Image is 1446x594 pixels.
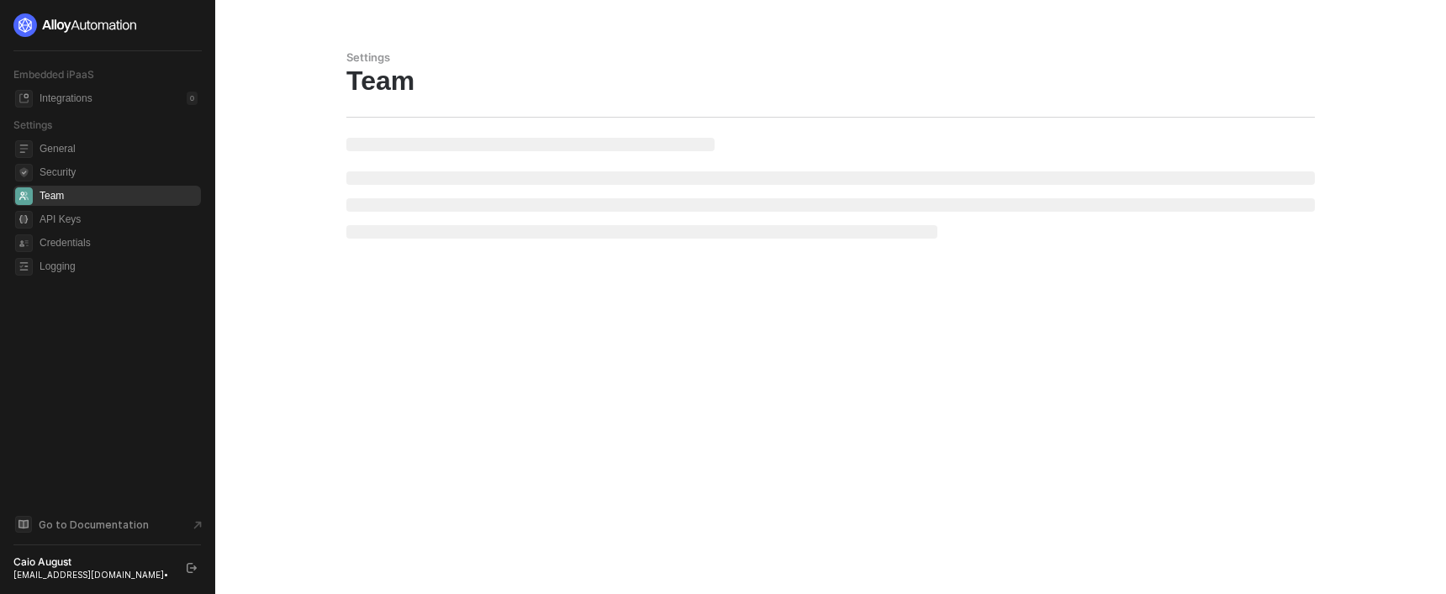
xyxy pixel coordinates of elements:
span: documentation [15,516,32,533]
span: Team [40,186,198,206]
div: Caio August [13,555,172,569]
span: integrations [15,90,33,108]
div: Integrations [40,92,92,106]
span: Embedded iPaaS [13,68,94,81]
span: General [40,139,198,159]
span: api-key [15,211,33,229]
span: Credentials [40,233,198,253]
img: logo [13,13,138,37]
span: Settings [13,118,52,131]
span: credentials [15,234,33,252]
span: logout [187,563,197,573]
div: Settings [346,50,1315,65]
span: general [15,140,33,158]
span: logging [15,258,33,276]
a: logo [13,13,201,37]
span: Logging [40,256,198,276]
span: API Keys [40,209,198,229]
span: team [15,187,33,205]
span: document-arrow [189,517,206,534]
div: Team [346,65,1315,97]
span: security [15,164,33,181]
div: [EMAIL_ADDRESS][DOMAIN_NAME] • [13,569,172,581]
a: Knowledge Base [13,514,202,534]
div: 0 [187,92,198,105]
span: Go to Documentation [39,518,149,532]
span: Security [40,162,198,182]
